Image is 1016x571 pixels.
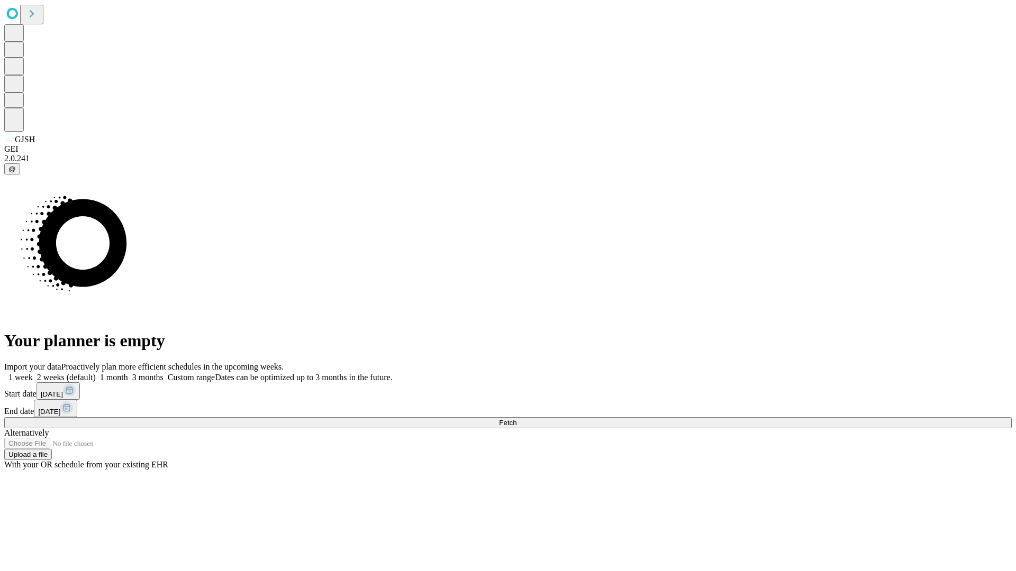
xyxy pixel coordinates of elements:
span: Fetch [499,419,516,427]
span: GJSH [15,135,35,144]
span: Proactively plan more efficient schedules in the upcoming weeks. [61,362,284,371]
span: 2 weeks (default) [37,373,96,382]
span: 1 month [100,373,128,382]
button: Upload a file [4,449,52,460]
span: [DATE] [38,408,60,416]
span: [DATE] [41,390,63,398]
div: GEI [4,144,1012,154]
div: End date [4,400,1012,417]
span: Alternatively [4,428,49,437]
span: 3 months [132,373,164,382]
div: Start date [4,382,1012,400]
span: With your OR schedule from your existing EHR [4,460,168,469]
h1: Your planner is empty [4,331,1012,351]
span: Custom range [168,373,215,382]
span: 1 week [8,373,33,382]
button: [DATE] [34,400,77,417]
button: Fetch [4,417,1012,428]
button: @ [4,163,20,174]
button: [DATE] [37,382,80,400]
span: @ [8,165,16,173]
div: 2.0.241 [4,154,1012,163]
span: Dates can be optimized up to 3 months in the future. [215,373,392,382]
span: Import your data [4,362,61,371]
